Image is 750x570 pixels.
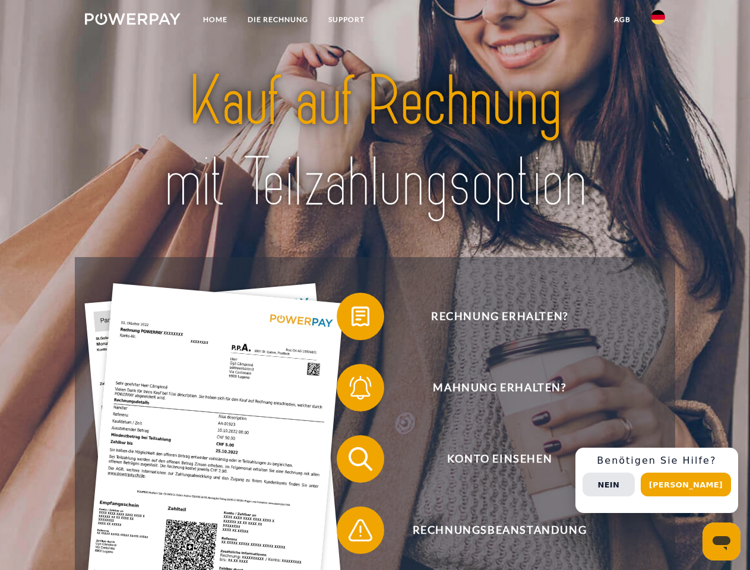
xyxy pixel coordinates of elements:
button: Rechnung erhalten? [337,293,645,340]
span: Konto einsehen [354,435,645,483]
img: qb_warning.svg [346,515,375,545]
iframe: Schaltfläche zum Öffnen des Messaging-Fensters [702,522,740,560]
img: qb_bell.svg [346,373,375,403]
h3: Benötigen Sie Hilfe? [583,455,731,467]
span: Rechnung erhalten? [354,293,645,340]
button: Nein [583,473,635,496]
div: Schnellhilfe [575,448,738,513]
img: logo-powerpay-white.svg [85,13,181,25]
img: qb_bill.svg [346,302,375,331]
a: agb [604,9,641,30]
a: Home [193,9,238,30]
a: DIE RECHNUNG [238,9,318,30]
button: [PERSON_NAME] [641,473,731,496]
span: Mahnung erhalten? [354,364,645,411]
button: Rechnungsbeanstandung [337,506,645,554]
img: de [651,10,665,24]
img: title-powerpay_de.svg [113,57,637,227]
button: Konto einsehen [337,435,645,483]
a: SUPPORT [318,9,375,30]
img: qb_search.svg [346,444,375,474]
button: Mahnung erhalten? [337,364,645,411]
span: Rechnungsbeanstandung [354,506,645,554]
